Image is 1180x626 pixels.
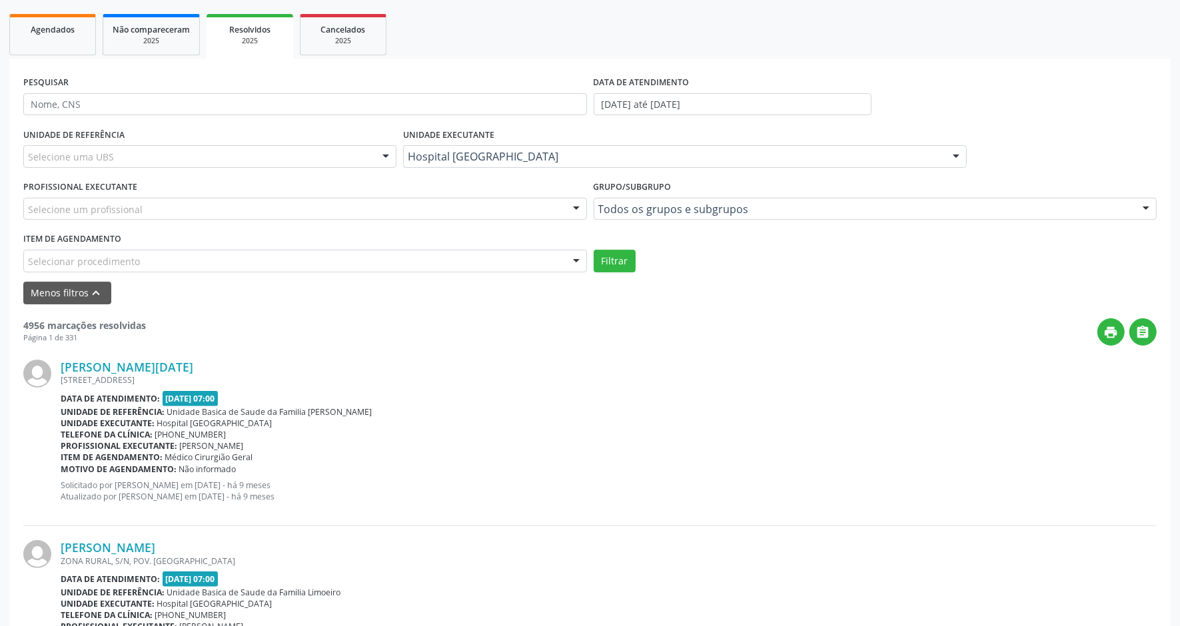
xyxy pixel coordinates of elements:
i: keyboard_arrow_up [89,286,104,300]
div: [STREET_ADDRESS] [61,374,1157,386]
b: Telefone da clínica: [61,429,153,440]
div: Página 1 de 331 [23,332,146,344]
span: Hospital [GEOGRAPHIC_DATA] [157,418,273,429]
p: Solicitado por [PERSON_NAME] em [DATE] - há 9 meses Atualizado por [PERSON_NAME] em [DATE] - há 9... [61,479,1157,502]
span: [DATE] 07:00 [163,571,219,587]
label: UNIDADE DE REFERÊNCIA [23,125,125,145]
label: PESQUISAR [23,73,69,93]
span: Agendados [31,24,75,35]
b: Unidade executante: [61,598,155,609]
button:  [1129,318,1157,346]
span: Hospital [GEOGRAPHIC_DATA] [408,150,939,163]
img: img [23,540,51,568]
b: Telefone da clínica: [61,609,153,621]
span: Todos os grupos e subgrupos [598,202,1130,216]
b: Data de atendimento: [61,393,160,404]
input: Nome, CNS [23,93,587,116]
i:  [1136,325,1151,340]
span: [PHONE_NUMBER] [155,609,227,621]
button: Menos filtroskeyboard_arrow_up [23,282,111,305]
b: Unidade de referência: [61,406,165,418]
span: Unidade Basica de Saude da Familia Limoeiro [167,587,341,598]
b: Unidade de referência: [61,587,165,598]
b: Data de atendimento: [61,573,160,585]
span: Selecione uma UBS [28,150,114,164]
input: Selecione um intervalo [594,93,872,116]
img: img [23,360,51,388]
label: PROFISSIONAL EXECUTANTE [23,177,137,198]
div: 2025 [113,36,190,46]
span: [PHONE_NUMBER] [155,429,227,440]
label: Item de agendamento [23,229,121,250]
div: 2025 [310,36,376,46]
a: [PERSON_NAME][DATE] [61,360,193,374]
span: Selecione um profissional [28,202,143,216]
div: 2025 [216,36,284,46]
label: Grupo/Subgrupo [594,177,672,198]
span: Cancelados [321,24,366,35]
span: Médico Cirurgião Geral [165,452,253,463]
a: [PERSON_NAME] [61,540,155,555]
span: Unidade Basica de Saude da Familia [PERSON_NAME] [167,406,372,418]
button: Filtrar [594,250,636,272]
div: ZONA RURAL, S/N, POV. [GEOGRAPHIC_DATA] [61,555,1157,567]
button: print [1097,318,1125,346]
span: [DATE] 07:00 [163,391,219,406]
b: Unidade executante: [61,418,155,429]
span: Não compareceram [113,24,190,35]
strong: 4956 marcações resolvidas [23,319,146,332]
label: DATA DE ATENDIMENTO [594,73,690,93]
label: UNIDADE EXECUTANTE [403,125,494,145]
b: Profissional executante: [61,440,177,452]
b: Item de agendamento: [61,452,163,463]
span: Hospital [GEOGRAPHIC_DATA] [157,598,273,609]
span: Não informado [179,464,237,475]
span: [PERSON_NAME] [180,440,244,452]
i: print [1104,325,1119,340]
span: Selecionar procedimento [28,254,140,268]
b: Motivo de agendamento: [61,464,177,475]
span: Resolvidos [229,24,271,35]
